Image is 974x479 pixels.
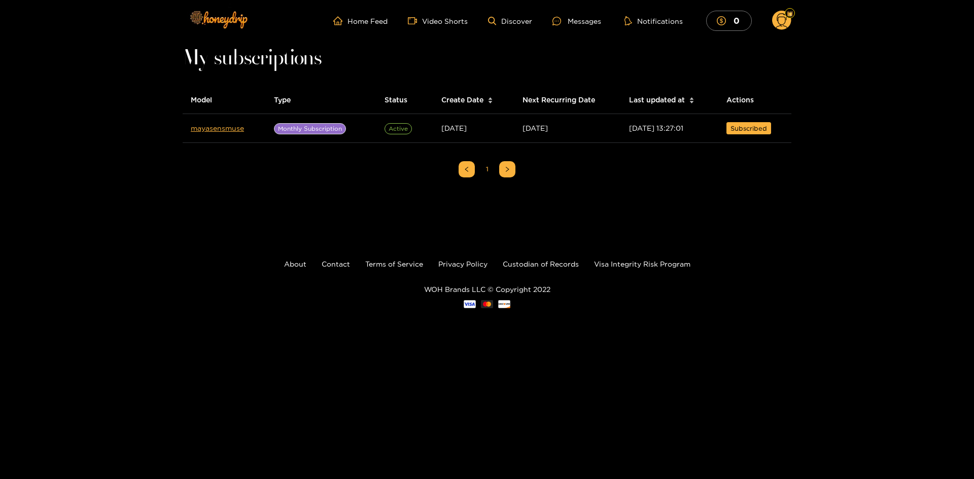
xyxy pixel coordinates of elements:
span: caret-up [689,96,694,101]
span: caret-down [488,99,493,105]
mark: 0 [732,15,741,26]
div: Messages [552,15,601,27]
button: Subscribed [726,122,771,134]
li: Next Page [499,161,515,177]
li: 1 [479,161,495,177]
a: mayasensmuse [191,124,244,132]
a: Video Shorts [408,16,468,25]
th: Next Recurring Date [514,86,620,114]
span: home [333,16,347,25]
a: Contact [322,260,350,268]
button: Notifications [621,16,686,26]
button: right [499,161,515,177]
button: left [459,161,475,177]
a: Privacy Policy [438,260,488,268]
span: Monthly Subscription [274,123,346,134]
a: Home Feed [333,16,388,25]
span: Subscribed [730,123,767,133]
a: Custodian of Records [503,260,579,268]
button: 0 [706,11,752,30]
span: Last updated at [629,94,685,105]
li: Previous Page [459,161,475,177]
span: caret-up [488,96,493,101]
span: caret-down [689,99,694,105]
span: left [464,166,470,172]
th: Type [266,86,376,114]
th: Actions [718,86,791,114]
h1: My subscriptions [183,52,791,66]
a: Discover [488,17,532,25]
a: 1 [479,162,495,177]
span: right [504,166,510,172]
span: dollar [717,16,731,25]
img: Fan Level [787,11,793,17]
span: [DATE] 13:27:01 [629,124,683,132]
a: Visa Integrity Risk Program [594,260,690,268]
th: Status [376,86,433,114]
span: [DATE] [523,124,548,132]
span: video-camera [408,16,422,25]
span: Create Date [441,94,483,105]
a: Terms of Service [365,260,423,268]
span: [DATE] [441,124,467,132]
span: Active [385,123,412,134]
a: About [284,260,306,268]
th: Model [183,86,266,114]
